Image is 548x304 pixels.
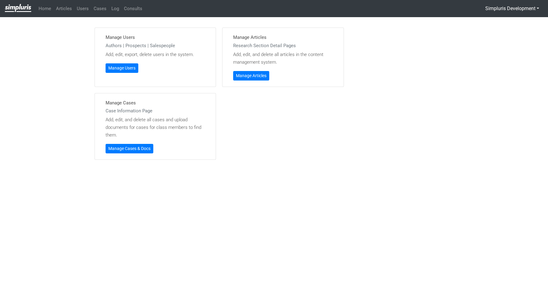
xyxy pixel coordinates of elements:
a: Home [36,3,54,15]
h6: Research Section Detail Pages [233,43,333,48]
a: Cases [91,3,109,15]
h5: Manage Articles [233,34,333,41]
a: Users [74,3,91,15]
a: Manage Cases & Docs [106,144,153,153]
img: Privacy-class-action [5,4,31,12]
a: Articles [54,3,74,15]
h6: Authors | Prospects | Salespeople [106,43,205,48]
p: Add, edit, export, delete users in the system. [106,51,205,58]
button: Simpluris Development [481,3,543,14]
h6: Case Information Page [106,108,205,114]
p: Add, edit, and delete all cases and upload documents for cases for class members to find them. [106,116,205,139]
a: Log [109,3,121,15]
h5: Manage Users [106,34,205,41]
h5: Manage Cases [106,99,205,107]
a: Consults [121,3,145,15]
a: Manage Users [106,63,138,73]
a: Manage Articles [233,71,269,81]
p: Add, edit, and delete all articles in the content management system. [233,51,333,66]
